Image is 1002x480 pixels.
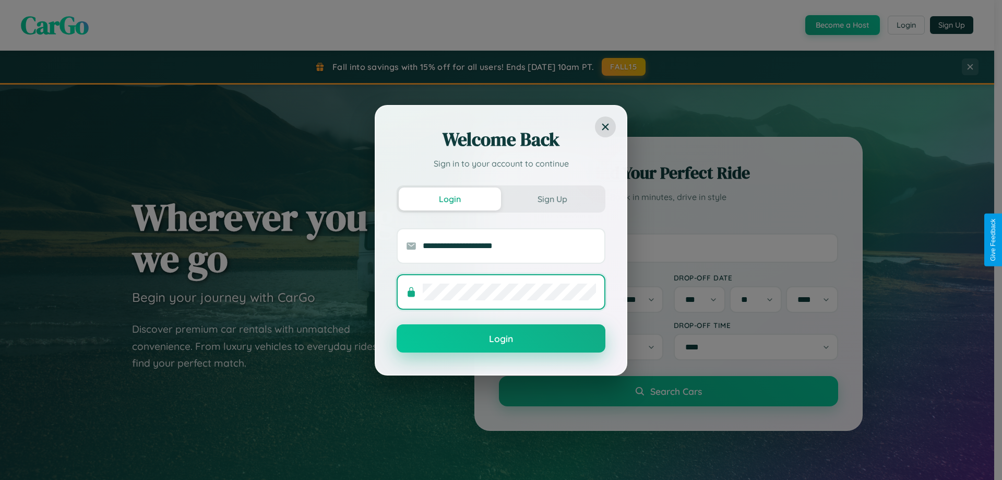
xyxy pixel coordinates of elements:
button: Login [399,188,501,210]
div: Give Feedback [989,219,997,261]
button: Login [397,324,605,353]
p: Sign in to your account to continue [397,157,605,170]
button: Sign Up [501,188,603,210]
h2: Welcome Back [397,127,605,152]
